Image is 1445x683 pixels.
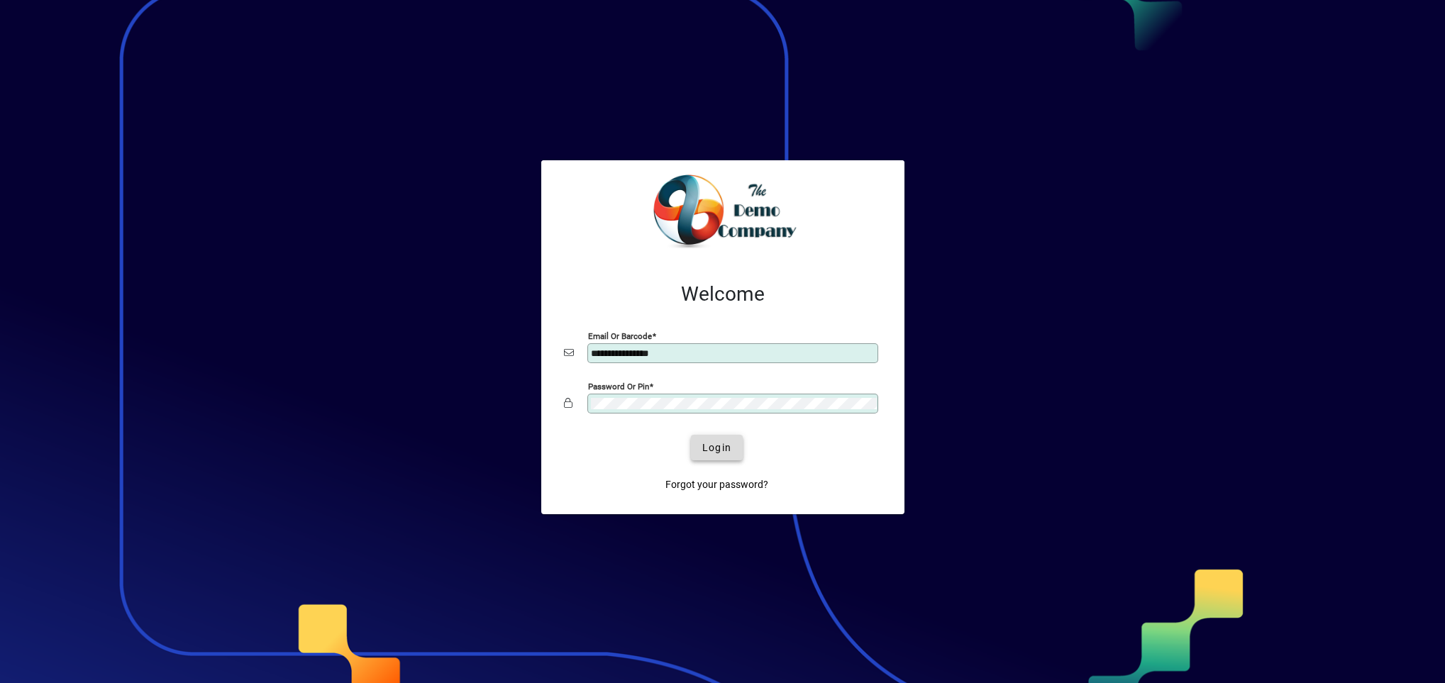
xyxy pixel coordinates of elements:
[691,435,743,460] button: Login
[564,282,882,306] h2: Welcome
[665,477,768,492] span: Forgot your password?
[588,331,652,341] mat-label: Email or Barcode
[588,382,649,392] mat-label: Password or Pin
[660,472,774,497] a: Forgot your password?
[702,440,731,455] span: Login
